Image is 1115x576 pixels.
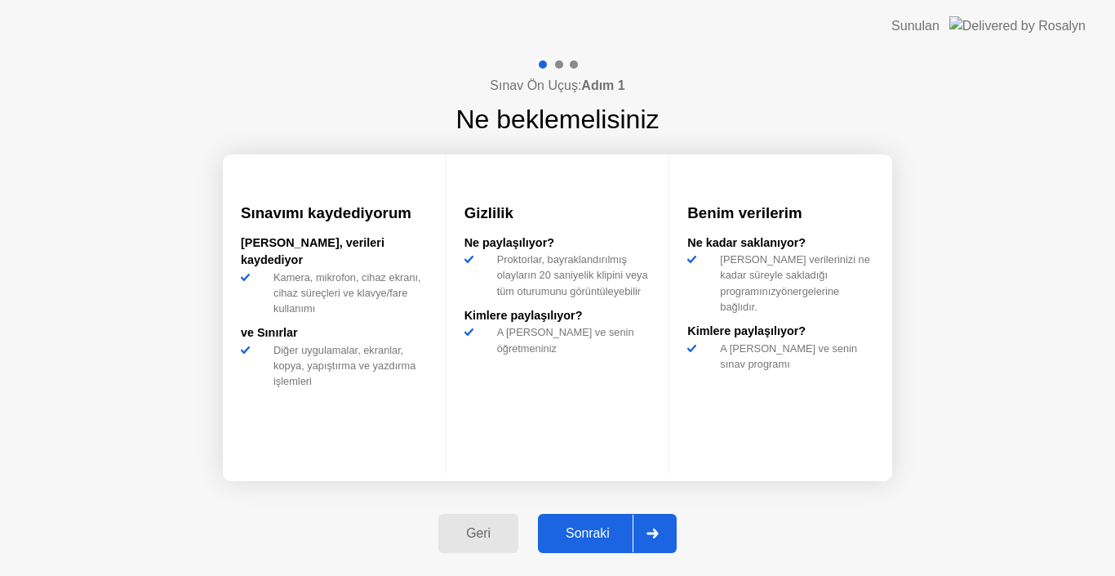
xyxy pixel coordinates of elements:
h3: Sınavımı kaydediyorum [241,202,428,225]
div: [PERSON_NAME], verileri kaydediyor [241,234,428,270]
button: Geri [438,514,518,553]
h1: Ne beklemelisiniz [456,100,660,139]
div: A [PERSON_NAME] ve senin öğretmeniniz [491,324,651,355]
div: Ne kadar saklanıyor? [687,234,874,252]
div: Kimlere paylaşılıyor? [464,307,651,325]
div: Kamera, mikrofon, cihaz ekranı, cihaz süreçleri ve klavye/fare kullanımı [267,270,428,317]
div: Geri [443,526,513,541]
div: Sonraki [543,526,633,541]
div: Ne paylaşılıyor? [464,234,651,252]
div: Proktorlar, bayraklandırılmış olayların 20 saniyelik klipini veya tüm oturumunu görüntüleyebilir [491,252,651,299]
div: ve Sınırlar [241,324,428,342]
div: [PERSON_NAME] verilerinizi ne kadar süreyle sakladığı programınızyönergelerine bağlıdır. [713,252,874,315]
div: Kimlere paylaşılıyor? [687,323,874,341]
div: A [PERSON_NAME] ve senin sınav programı [713,341,874,372]
div: Diğer uygulamalar, ekranlar, kopya, yapıştırma ve yazdırma işlemleri [267,342,428,390]
button: Sonraki [538,514,677,553]
b: Adım 1 [581,78,624,92]
h3: Benim verilerim [687,202,874,225]
img: Delivered by Rosalyn [949,16,1086,35]
div: Sunulan [891,16,940,36]
h4: Sınav Ön Uçuş: [490,76,624,96]
h3: Gizlilik [464,202,651,225]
